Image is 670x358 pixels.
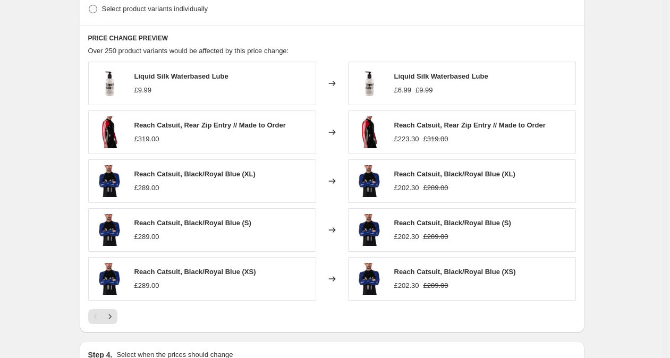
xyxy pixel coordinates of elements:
[134,268,256,276] span: Reach Catsuit, Black/Royal Blue (XS)
[423,282,448,289] span: £289.00
[134,135,159,143] span: £319.00
[134,86,152,94] span: £9.99
[423,184,448,192] span: £289.00
[134,170,256,178] span: Reach Catsuit, Black/Royal Blue (XL)
[394,135,419,143] span: £223.30
[134,121,286,129] span: Reach Catsuit, Rear Zip Entry // Made to Order
[88,47,289,55] span: Over 250 product variants would be affected by this price change:
[394,219,511,227] span: Reach Catsuit, Black/Royal Blue (S)
[415,86,433,94] span: £9.99
[423,233,448,241] span: £289.00
[394,282,419,289] span: £202.30
[394,86,412,94] span: £6.99
[394,121,546,129] span: Reach Catsuit, Rear Zip Entry // Made to Order
[354,263,386,295] img: reach-catsuit-blackroyal-blue-regulation-p04723-340418_80x.jpg
[94,67,126,99] img: liquid-silk-waterbased-lube-bodywise-663989000012-265469_80x.jpg
[94,165,126,197] img: reach-catsuit-blackroyal-blue-regulation-p04723-340418_80x.jpg
[134,184,159,192] span: £289.00
[394,268,516,276] span: Reach Catsuit, Black/Royal Blue (XS)
[94,214,126,246] img: reach-catsuit-blackroyal-blue-regulation-p04723-340418_80x.jpg
[354,116,386,148] img: reach-catsuit-rear-zip-entry-made-to-order-regulation-w-770164-419488_80x.jpg
[94,116,126,148] img: reach-catsuit-rear-zip-entry-made-to-order-regulation-w-770164-419488_80x.jpg
[394,72,488,80] span: Liquid Silk Waterbased Lube
[354,165,386,197] img: reach-catsuit-blackroyal-blue-regulation-p04723-340418_80x.jpg
[134,72,228,80] span: Liquid Silk Waterbased Lube
[88,34,576,42] h6: PRICE CHANGE PREVIEW
[134,233,159,241] span: £289.00
[134,282,159,289] span: £289.00
[102,5,208,13] span: Select product variants individually
[94,263,126,295] img: reach-catsuit-blackroyal-blue-regulation-p04723-340418_80x.jpg
[103,309,117,324] button: Next
[394,233,419,241] span: £202.30
[88,309,117,324] nav: Pagination
[354,214,386,246] img: reach-catsuit-blackroyal-blue-regulation-p04723-340418_80x.jpg
[423,135,448,143] span: £319.00
[134,219,251,227] span: Reach Catsuit, Black/Royal Blue (S)
[394,184,419,192] span: £202.30
[354,67,386,99] img: liquid-silk-waterbased-lube-bodywise-663989000012-265469_80x.jpg
[394,170,515,178] span: Reach Catsuit, Black/Royal Blue (XL)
